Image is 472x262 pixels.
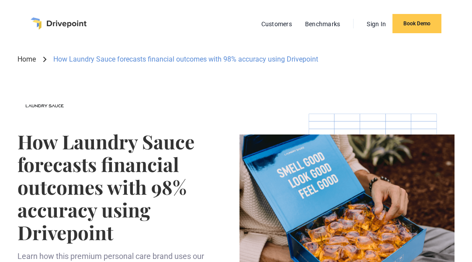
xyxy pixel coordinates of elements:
h1: How Laundry Sauce forecasts financial outcomes with 98% accuracy using Drivepoint [17,130,233,244]
div: How Laundry Sauce forecasts financial outcomes with 98% accuracy using Drivepoint [53,55,318,64]
a: Customers [257,18,296,30]
a: Book Demo [392,14,441,33]
a: Sign In [362,18,390,30]
a: home [31,17,87,30]
a: Benchmarks [301,18,345,30]
a: Home [17,55,36,64]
